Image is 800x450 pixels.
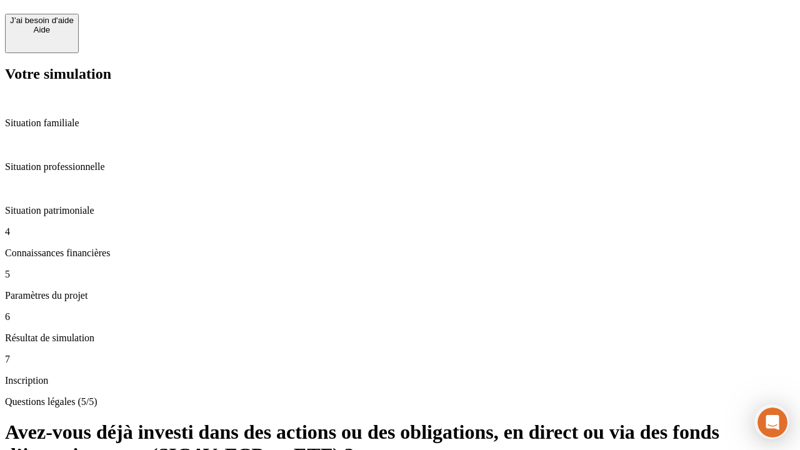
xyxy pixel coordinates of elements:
[5,247,795,259] p: Connaissances financières
[5,14,79,53] button: J’ai besoin d'aideAide
[757,407,787,437] iframe: Intercom live chat
[754,404,789,439] iframe: Intercom live chat discovery launcher
[5,161,795,172] p: Situation professionnelle
[10,16,74,25] div: J’ai besoin d'aide
[5,375,795,386] p: Inscription
[5,269,795,280] p: 5
[5,396,795,407] p: Questions légales (5/5)
[5,226,795,237] p: 4
[5,290,795,301] p: Paramètres du projet
[10,25,74,34] div: Aide
[5,311,795,322] p: 6
[5,117,795,129] p: Situation familiale
[5,354,795,365] p: 7
[5,66,795,82] h2: Votre simulation
[5,332,795,344] p: Résultat de simulation
[5,205,795,216] p: Situation patrimoniale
